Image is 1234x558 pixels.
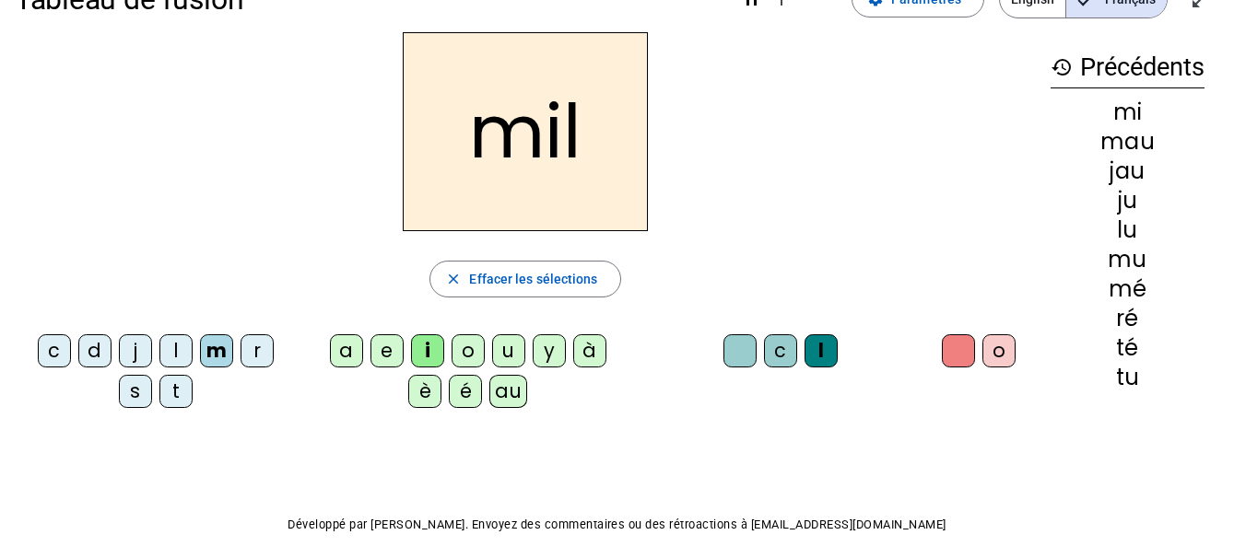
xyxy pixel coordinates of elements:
div: té [1051,337,1205,359]
span: Effacer les sélections [469,268,597,290]
div: au [489,375,527,408]
div: m [200,334,233,367]
div: mau [1051,131,1205,153]
button: Effacer les sélections [429,261,620,297]
div: mu [1051,249,1205,271]
h2: mil [403,32,648,231]
div: l [159,334,193,367]
mat-icon: history [1051,56,1073,78]
div: jau [1051,160,1205,182]
div: c [38,334,71,367]
div: d [78,334,112,367]
div: ré [1051,308,1205,330]
div: o [982,334,1016,367]
div: mé [1051,278,1205,300]
div: j [119,334,152,367]
mat-icon: close [445,271,462,287]
div: mi [1051,101,1205,123]
div: c [764,334,797,367]
div: ju [1051,190,1205,212]
div: u [492,334,525,367]
div: s [119,375,152,408]
div: é [449,375,482,408]
div: è [408,375,441,408]
h3: Précédents [1051,47,1205,88]
div: lu [1051,219,1205,241]
div: r [241,334,274,367]
p: Développé par [PERSON_NAME]. Envoyez des commentaires ou des rétroactions à [EMAIL_ADDRESS][DOMAI... [15,514,1219,536]
div: t [159,375,193,408]
div: tu [1051,366,1205,389]
div: y [533,334,566,367]
div: l [805,334,838,367]
div: a [330,334,363,367]
div: o [452,334,485,367]
div: i [411,334,444,367]
div: e [370,334,404,367]
div: à [573,334,606,367]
